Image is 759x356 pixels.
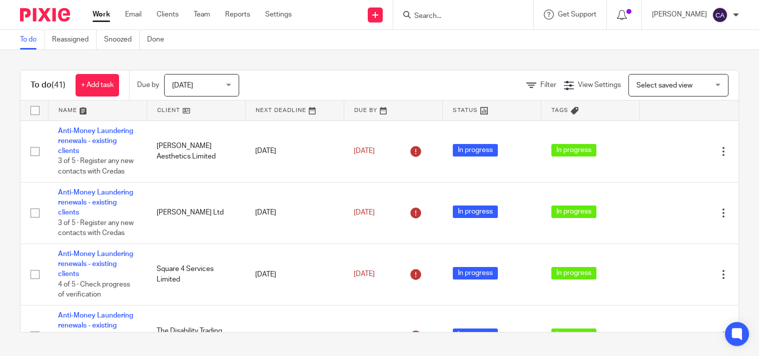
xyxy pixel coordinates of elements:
[712,7,728,23] img: svg%3E
[453,205,498,218] span: In progress
[58,281,130,298] span: 4 of 5 · Check progress of verification
[58,219,134,237] span: 3 of 5 · Register any new contacts with Credas
[52,30,97,49] a: Reassigned
[147,182,245,243] td: [PERSON_NAME] Ltd
[137,80,159,90] p: Due by
[551,267,596,279] span: In progress
[636,82,692,89] span: Select saved view
[104,30,140,49] a: Snoozed
[265,9,292,19] a: Settings
[413,12,503,21] input: Search
[551,144,596,156] span: In progress
[147,120,245,182] td: [PERSON_NAME] Aesthetics Limited
[172,82,193,89] span: [DATE]
[31,80,66,90] h1: To do
[453,144,498,156] span: In progress
[225,9,250,19] a: Reports
[52,81,66,89] span: (41)
[453,328,498,341] span: In progress
[93,9,110,19] a: Work
[58,189,133,216] a: Anti-Money Laundering renewals - existing clients
[58,158,134,175] span: 3 of 5 · Register any new contacts with Credas
[245,243,344,305] td: [DATE]
[58,127,133,155] a: Anti-Money Laundering renewals - existing clients
[354,271,375,278] span: [DATE]
[58,250,133,278] a: Anti-Money Laundering renewals - existing clients
[147,30,172,49] a: Done
[453,267,498,279] span: In progress
[354,209,375,216] span: [DATE]
[58,312,133,339] a: Anti-Money Laundering renewals - existing clients
[551,205,596,218] span: In progress
[147,243,245,305] td: Square 4 Services Limited
[578,81,621,88] span: View Settings
[20,8,70,21] img: Pixie
[76,74,119,96] a: + Add task
[125,9,142,19] a: Email
[354,147,375,154] span: [DATE]
[245,120,344,182] td: [DATE]
[551,107,568,113] span: Tags
[652,9,707,19] p: [PERSON_NAME]
[245,182,344,243] td: [DATE]
[540,81,556,88] span: Filter
[157,9,179,19] a: Clients
[551,328,596,341] span: In progress
[558,11,596,18] span: Get Support
[194,9,210,19] a: Team
[20,30,45,49] a: To do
